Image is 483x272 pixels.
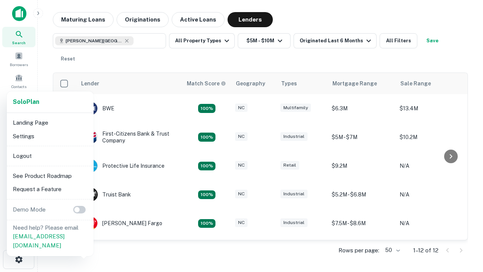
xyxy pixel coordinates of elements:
[10,149,91,163] li: Logout
[13,223,88,250] p: Need help? Please email
[10,130,91,143] li: Settings
[10,169,91,183] li: See Product Roadmap
[13,97,39,107] a: SoloPlan
[10,116,91,130] li: Landing Page
[445,212,483,248] iframe: Chat Widget
[13,98,39,105] strong: Solo Plan
[10,205,49,214] p: Demo Mode
[13,233,65,249] a: [EMAIL_ADDRESS][DOMAIN_NAME]
[10,182,91,196] li: Request a Feature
